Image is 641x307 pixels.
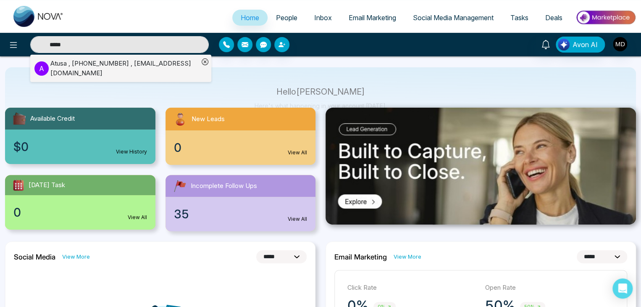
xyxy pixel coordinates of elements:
[13,6,64,27] img: Nova CRM Logo
[160,175,321,231] a: Incomplete Follow Ups35View All
[50,59,199,78] div: Atusa , [PHONE_NUMBER] , [EMAIL_ADDRESS][DOMAIN_NAME]
[14,253,55,261] h2: Social Media
[405,10,502,26] a: Social Media Management
[288,215,307,223] a: View All
[349,13,396,22] span: Email Marketing
[128,214,147,221] a: View All
[13,138,29,156] span: $0
[314,13,332,22] span: Inbox
[192,114,225,124] span: New Leads
[255,88,387,95] p: Hello [PERSON_NAME]
[612,278,633,299] div: Open Intercom Messenger
[172,111,188,127] img: newLeads.svg
[537,10,571,26] a: Deals
[116,148,147,156] a: View History
[306,10,340,26] a: Inbox
[34,61,49,76] p: A
[12,111,27,126] img: availableCredit.svg
[545,13,562,22] span: Deals
[268,10,306,26] a: People
[288,149,307,156] a: View All
[334,253,387,261] h2: Email Marketing
[413,13,494,22] span: Social Media Management
[62,253,90,261] a: View More
[29,180,65,190] span: [DATE] Task
[575,8,636,27] img: Market-place.gif
[191,181,257,191] span: Incomplete Follow Ups
[347,283,477,293] p: Click Rate
[12,178,25,192] img: todayTask.svg
[556,37,605,53] button: Avon AI
[340,10,405,26] a: Email Marketing
[573,40,598,50] span: Avon AI
[394,253,421,261] a: View More
[502,10,537,26] a: Tasks
[485,283,615,293] p: Open Rate
[241,13,259,22] span: Home
[13,204,21,221] span: 0
[510,13,528,22] span: Tasks
[30,114,75,124] span: Available Credit
[232,10,268,26] a: Home
[326,108,636,225] img: .
[613,37,627,51] img: User Avatar
[558,39,570,50] img: Lead Flow
[160,108,321,165] a: New Leads0View All
[174,205,189,223] span: 35
[276,13,297,22] span: People
[174,139,181,156] span: 0
[172,178,187,193] img: followUps.svg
